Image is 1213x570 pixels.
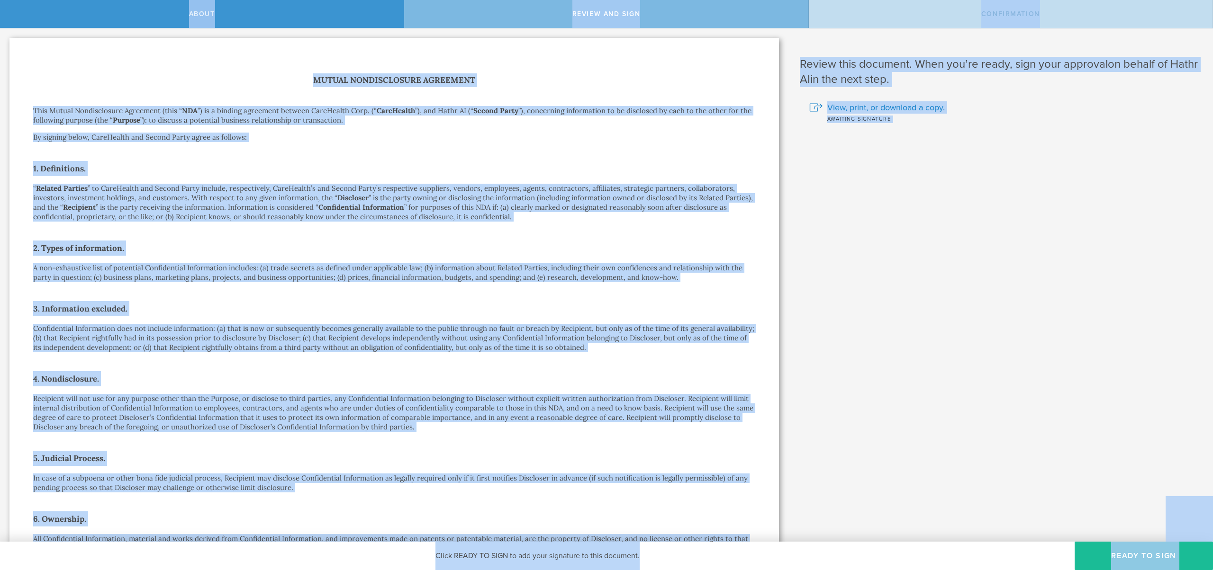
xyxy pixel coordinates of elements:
[33,184,755,222] p: “ ” to CareHealth and Second Party include, respectively, CareHealth’s and Second Party’s respect...
[182,106,198,115] strong: NDA
[318,203,404,212] strong: Confidential Information
[33,371,755,386] h2: 4. Nondisclosure.
[33,263,755,282] p: A non-exhaustive list of potential Confidential Information includes: (a) trade secrets as define...
[377,106,415,115] strong: CareHealth
[33,133,755,142] p: By signing below, CareHealth and Second Party agree as follows:
[337,193,369,202] strong: Discloser
[572,10,641,18] span: Review and sign
[33,301,755,316] h2: 3. Information excluded.
[33,534,755,553] p: All Confidential Information, material and works derived from Confidential Information, and impro...
[809,114,1199,123] div: Awaiting signature
[1075,542,1213,570] button: Ready to Sign
[189,10,215,18] span: About
[36,184,88,193] strong: Related Parties
[63,203,96,212] strong: Recipient
[33,451,755,466] h2: 5. Judicial Process.
[33,473,755,492] p: In case of a subpoena or other bona fide judicial process, Recipient may disclose Confidential In...
[800,57,1199,87] h1: Review this document. When you’re ready, sign your approval in the next step.
[981,10,1040,18] span: Confirmation
[33,240,755,256] h2: 2. Types of information.
[33,73,755,87] h1: Mutual Nondisclosure Agreement
[33,106,755,125] p: This Mutual Nondisclosure Agreement (this “ ”) is a binding agreement between CareHealth Corp. (“...
[1166,496,1213,542] iframe: Chat Widget
[473,106,518,115] strong: Second Party
[33,324,755,352] p: Confidential Information does not include information: (a) that is now or subsequently becomes ge...
[33,394,755,432] p: Recipient will not use for any purpose other than the Purpose, or disclose to third parties, any ...
[113,116,140,125] strong: Purpose
[827,101,945,114] span: View, print, or download a copy.
[33,511,755,526] h2: 6. Ownership.
[33,161,755,176] h2: 1. Definitions.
